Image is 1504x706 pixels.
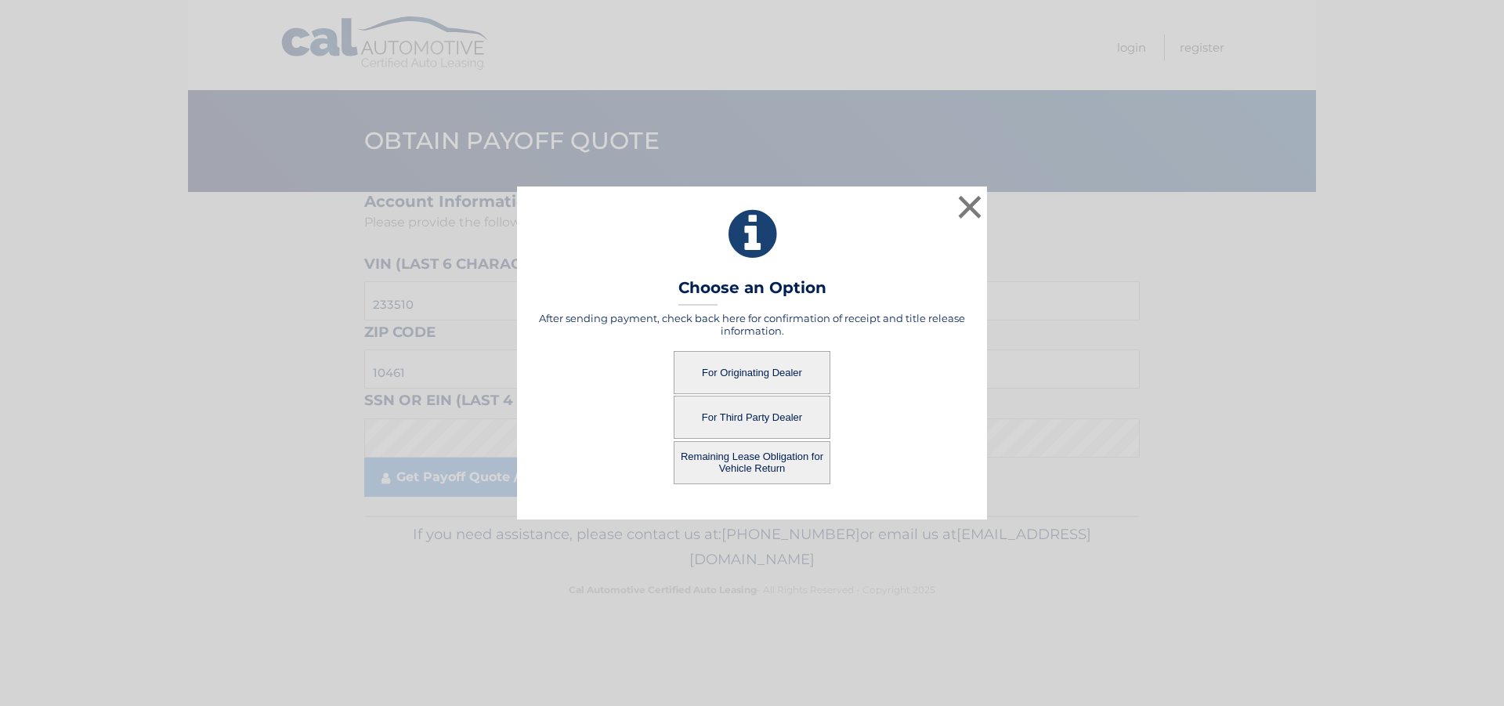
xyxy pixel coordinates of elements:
[954,191,985,223] button: ×
[674,441,830,484] button: Remaining Lease Obligation for Vehicle Return
[674,351,830,394] button: For Originating Dealer
[674,396,830,439] button: For Third Party Dealer
[537,312,967,337] h5: After sending payment, check back here for confirmation of receipt and title release information.
[678,278,826,306] h3: Choose an Option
